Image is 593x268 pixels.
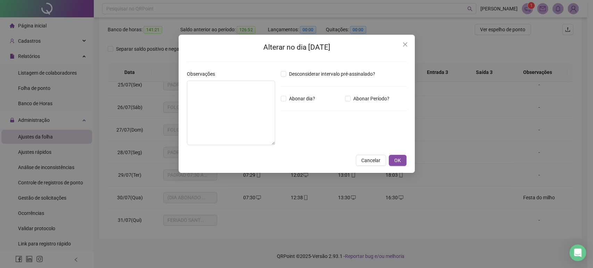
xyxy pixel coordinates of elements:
[389,155,406,166] button: OK
[187,70,220,78] label: Observações
[361,157,380,164] span: Cancelar
[402,42,408,47] span: close
[187,42,406,53] h2: Alterar no dia [DATE]
[394,157,401,164] span: OK
[286,70,378,78] span: Desconsiderar intervalo pré-assinalado?
[286,95,318,102] span: Abonar dia?
[356,155,386,166] button: Cancelar
[400,39,411,50] button: Close
[350,95,392,102] span: Abonar Período?
[569,244,586,261] div: Open Intercom Messenger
